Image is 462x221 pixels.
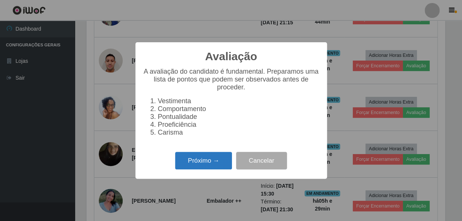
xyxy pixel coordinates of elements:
li: Pontualidade [158,113,319,121]
li: Comportamento [158,105,319,113]
h2: Avaliação [205,50,257,63]
li: Vestimenta [158,97,319,105]
li: Proeficiência [158,121,319,129]
li: Carisma [158,129,319,136]
button: Próximo → [175,152,232,169]
p: A avaliação do candidato é fundamental. Preparamos uma lista de pontos que podem ser observados a... [143,68,319,91]
button: Cancelar [236,152,287,169]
